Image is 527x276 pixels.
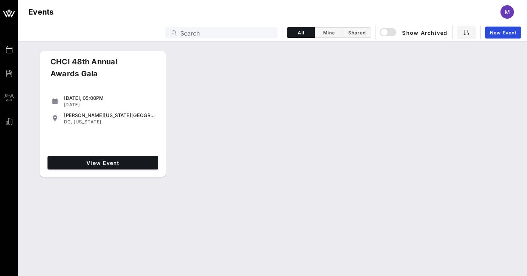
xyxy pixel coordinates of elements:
span: DC, [64,119,73,125]
span: [US_STATE] [74,119,101,125]
button: Mine [315,27,343,38]
span: Mine [319,30,338,36]
span: View Event [50,160,155,166]
div: [PERSON_NAME][US_STATE][GEOGRAPHIC_DATA] [64,112,155,118]
span: All [292,30,310,36]
a: New Event [485,27,521,39]
button: Show Archived [380,26,448,39]
div: [DATE] [64,102,155,108]
div: [DATE], 05:00PM [64,95,155,101]
span: Show Archived [381,28,447,37]
h1: Events [28,6,54,18]
button: Shared [343,27,371,38]
span: New Event [490,30,517,36]
button: All [287,27,315,38]
a: View Event [48,156,158,169]
div: CHCI 48th Annual Awards Gala [45,56,150,86]
span: Shared [347,30,366,36]
div: M [500,5,514,19]
span: M [505,8,510,16]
